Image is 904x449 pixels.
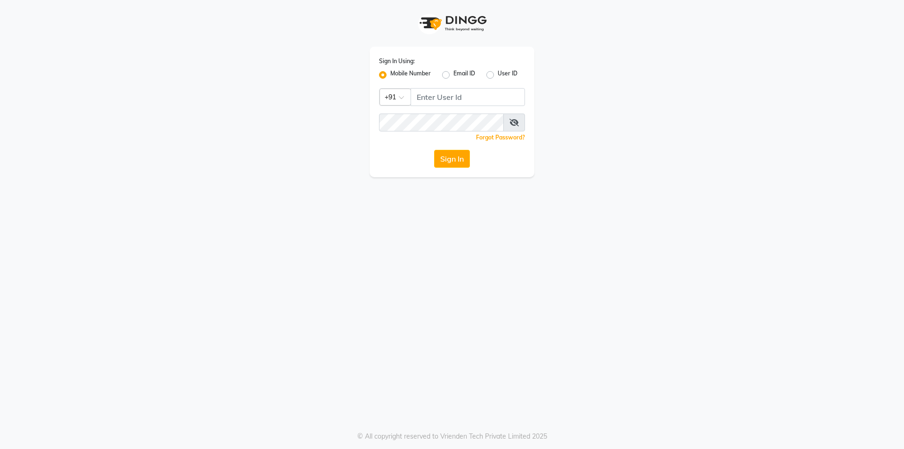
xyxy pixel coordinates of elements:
a: Forgot Password? [476,134,525,141]
button: Sign In [434,150,470,168]
label: Mobile Number [390,69,431,81]
input: Username [379,114,504,131]
img: logo1.svg [414,9,490,37]
label: Sign In Using: [379,57,415,65]
label: Email ID [453,69,475,81]
input: Username [411,88,525,106]
label: User ID [498,69,517,81]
